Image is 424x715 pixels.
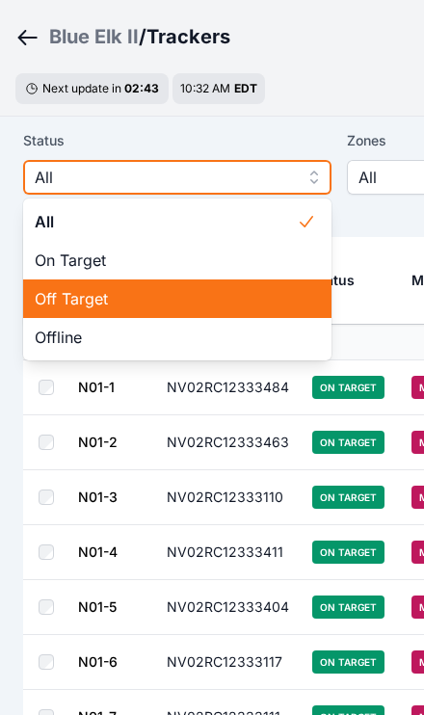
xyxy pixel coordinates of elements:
[23,160,331,195] button: All
[23,199,331,360] div: All
[35,210,297,233] span: All
[35,326,297,349] span: Offline
[35,287,297,310] span: Off Target
[35,249,297,272] span: On Target
[35,166,293,189] span: All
